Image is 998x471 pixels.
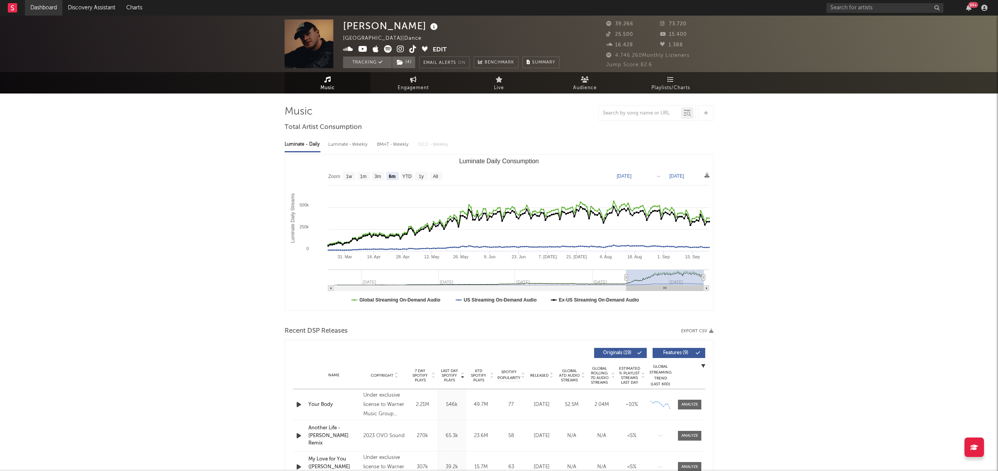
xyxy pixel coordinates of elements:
[392,56,416,68] span: ( 4 )
[968,2,978,8] div: 99 +
[522,56,559,68] button: Summary
[464,297,537,303] text: US Streaming On-Demand Audio
[559,463,585,471] div: N/A
[497,432,525,440] div: 58
[589,401,615,409] div: 2.04M
[459,158,539,164] text: Luminate Daily Consumption
[653,348,705,358] button: Features(9)
[468,463,494,471] div: 15.7M
[606,42,633,48] span: 16.428
[346,174,352,179] text: 1w
[566,254,587,259] text: 21. [DATE]
[651,83,690,93] span: Playlists/Charts
[392,56,415,68] button: (4)
[599,110,681,116] input: Search by song name or URL
[619,401,645,409] div: ~ 10 %
[410,401,435,409] div: 2.21M
[681,329,713,333] button: Export CSV
[573,83,597,93] span: Audience
[660,42,683,48] span: 1.388
[402,174,412,179] text: YTD
[617,173,632,179] text: [DATE]
[320,83,335,93] span: Music
[458,61,465,65] em: On
[619,432,645,440] div: <5%
[363,391,406,419] div: Under exclusive license to Warner Music Group Germany Holding GmbH, © 2025 [PERSON_NAME]
[559,432,585,440] div: N/A
[530,373,549,378] span: Released
[299,224,309,229] text: 250k
[398,83,429,93] span: Engagement
[375,174,381,179] text: 3m
[377,138,410,151] div: BMAT - Weekly
[657,254,670,259] text: 1. Sep
[532,60,555,65] span: Summary
[485,58,514,67] span: Benchmark
[685,254,700,259] text: 15. Sep
[285,138,320,151] div: Luminate - Daily
[285,123,362,132] span: Total Artist Consumption
[433,174,438,179] text: All
[497,463,525,471] div: 63
[497,369,520,381] span: Spotify Popularity
[410,463,435,471] div: 307k
[559,401,585,409] div: 52.5M
[468,369,489,383] span: ATD Spotify Plays
[600,254,612,259] text: 4. Aug
[456,72,542,93] a: Live
[439,401,464,409] div: 546k
[396,254,410,259] text: 28. Apr
[359,297,441,303] text: Global Streaming On-Demand Audio
[660,32,687,37] span: 15.400
[370,72,456,93] a: Engagement
[308,401,359,409] div: Your Body
[606,62,652,67] span: Jump Score: 82.6
[328,138,369,151] div: Luminate - Weekly
[474,56,518,68] a: Benchmark
[363,431,406,441] div: 2023 OVO Sound
[627,254,642,259] text: 18. Aug
[606,32,633,37] span: 25.500
[594,348,647,358] button: Originals(19)
[656,173,661,179] text: →
[328,174,340,179] text: Zoom
[559,369,580,383] span: Global ATD Audio Streams
[343,34,430,43] div: [GEOGRAPHIC_DATA] | Dance
[453,254,469,259] text: 26. May
[410,369,430,383] span: 7 Day Spotify Plays
[529,463,555,471] div: [DATE]
[559,297,639,303] text: Ex-US Streaming On-Demand Audio
[419,174,424,179] text: 1y
[589,366,610,385] span: Global Rolling 7D Audio Streams
[529,401,555,409] div: [DATE]
[649,364,672,387] div: Global Streaming Trend (Last 60D)
[484,254,495,259] text: 9. Jun
[343,19,440,32] div: [PERSON_NAME]
[589,463,615,471] div: N/A
[599,351,635,355] span: Originals ( 19 )
[538,254,557,259] text: 7. [DATE]
[589,432,615,440] div: N/A
[511,254,526,259] text: 23. Jun
[439,432,464,440] div: 65.3k
[290,193,296,243] text: Luminate Daily Streams
[299,203,309,207] text: 500k
[826,3,943,13] input: Search for artists
[338,254,352,259] text: 31. Mar
[308,372,359,378] div: Name
[468,432,494,440] div: 23.6M
[308,424,359,447] a: Another Life - [PERSON_NAME] Remix
[285,72,370,93] a: Music
[424,254,440,259] text: 12. May
[619,366,640,385] span: Estimated % Playlist Streams Last Day
[306,246,309,251] text: 0
[389,174,395,179] text: 6m
[371,373,393,378] span: Copyright
[606,53,690,58] span: 4.746.260 Monthly Listeners
[497,401,525,409] div: 77
[966,5,971,11] button: 99+
[439,463,464,471] div: 39.2k
[542,72,628,93] a: Audience
[439,369,460,383] span: Last Day Spotify Plays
